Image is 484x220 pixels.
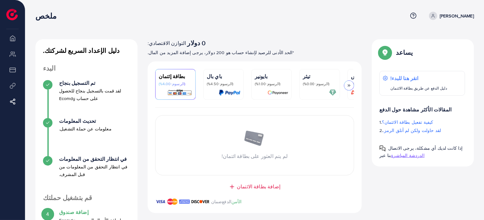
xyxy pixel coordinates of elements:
[379,47,391,58] img: دليل النوافذ المنبثقة
[59,79,95,86] font: تم التسجيل بنجاح
[255,81,280,86] font: (الرسوم: 1.00%)
[207,81,233,86] font: (الرسوم: 4.50%)
[222,153,288,160] font: لم يتم العثور على بطاقة ائتمان!
[179,198,190,205] img: ماركة
[391,152,425,159] font: الدردشة المباشرة
[219,89,240,96] img: بطاقة
[382,119,433,125] font: كيفية تفعيل بطاقة الائتمان؟
[148,40,186,47] font: التوازن الاقتصادي:
[349,89,384,96] img: بطاقة
[426,12,474,20] a: [PERSON_NAME]
[59,88,121,102] font: لقد قمت بالتسجيل بنجاح للحصول على حساب Ecomdy
[59,164,127,178] font: في انتظار التحقق من المعلومات من قبل المشرف.
[457,192,479,215] iframe: محادثة
[187,38,205,47] font: 0 دولار
[379,127,383,134] font: 2.
[59,155,127,162] font: في انتظار التحقق من المعلومات
[379,106,451,113] font: المقالات الأكثر مشاهدة حول الدفع
[396,48,413,57] font: يساعد
[155,198,166,205] img: ماركة
[379,145,386,152] img: دليل النوافذ المنبثقة
[35,156,138,194] li: في انتظار التحقق من المعلومات
[43,64,56,73] font: البدء
[43,46,119,55] font: دليل الإعداد السريع لشركتك.
[167,198,178,205] img: ماركة
[59,209,89,216] font: إضافة صندوق
[46,211,49,217] font: 4
[222,198,231,205] font: الدفع
[43,193,92,202] font: قم بتشغيل حملتك
[211,198,222,205] font: ضمان
[244,131,266,147] img: صورة
[35,10,57,21] font: ملخص
[59,117,96,124] font: تحديث المعلومات
[148,49,294,56] font: *الحد الأدنى للرصيد لإنشاء حساب هو 200 دولار، يرجى إضافة المزيد من المال.
[237,183,280,190] font: إضافة بطاقة الائتمان
[255,73,267,80] font: بايونير
[6,9,18,20] img: الشعار
[383,127,441,134] font: لقد حاولت ولكن لم أتلق الرمز.
[379,145,463,159] font: إذا كانت لديك أي مشكلة، يرجى الاتصال بنا عبر
[303,81,329,86] font: (الرسوم: 0.00%)
[159,73,185,80] font: بطاقة إئتمان
[167,89,192,96] img: بطاقة
[35,80,138,118] li: تم التسجيل بنجاح
[159,81,185,86] font: (الرسوم: 4.00%)
[390,75,418,82] font: انقر هنا للبدء!
[267,89,288,96] img: بطاقة
[207,73,222,80] font: باي بال
[231,198,242,205] font: الآمن
[35,118,138,156] li: تحديث المعلومات
[351,73,373,80] font: إيرواليكس
[303,73,310,80] font: تيثر
[390,85,447,91] font: دليل الدفع عن طريق بطاقة الائتمان
[440,13,474,19] font: [PERSON_NAME]
[379,119,382,125] font: 1.
[329,89,336,96] img: بطاقة
[191,198,210,205] img: ماركة
[59,126,112,132] font: معلومات عن حملة التشغيل.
